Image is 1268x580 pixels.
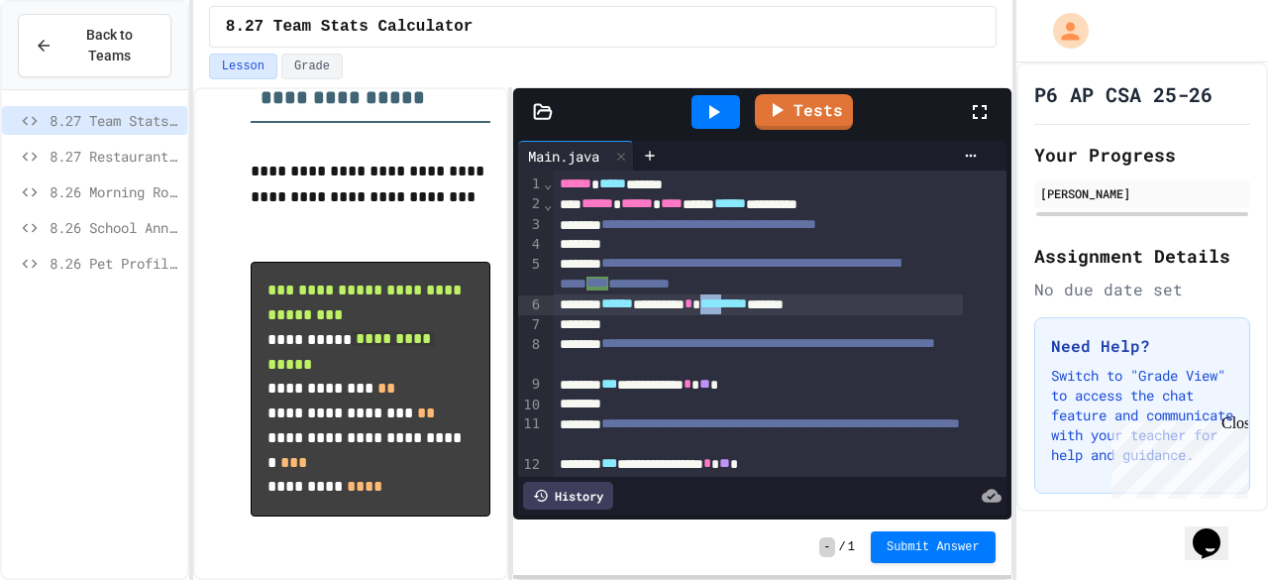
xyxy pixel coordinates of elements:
[1104,414,1248,499] iframe: chat widget
[848,539,855,555] span: 1
[871,531,996,563] button: Submit Answer
[518,414,543,455] div: 11
[1040,184,1244,202] div: [PERSON_NAME]
[1034,141,1250,169] h2: Your Progress
[518,315,543,335] div: 7
[281,54,343,79] button: Grade
[1032,8,1094,54] div: My Account
[50,181,179,202] span: 8.26 Morning Routine Fix
[518,141,634,171] div: Main.java
[1034,80,1213,108] h1: P6 AP CSA 25-26
[50,110,179,131] span: 8.27 Team Stats Calculator
[518,475,543,495] div: 13
[1034,278,1250,301] div: No due date set
[518,194,543,214] div: 2
[8,8,137,126] div: Chat with us now!Close
[1051,334,1233,358] h3: Need Help?
[543,196,553,212] span: Fold line
[518,455,543,475] div: 12
[1185,501,1248,560] iframe: chat widget
[518,335,543,376] div: 8
[518,396,543,415] div: 10
[543,175,553,191] span: Fold line
[226,15,474,39] span: 8.27 Team Stats Calculator
[518,255,543,295] div: 5
[50,253,179,274] span: 8.26 Pet Profile Fix
[50,217,179,238] span: 8.26 School Announcements
[1034,242,1250,270] h2: Assignment Details
[887,539,980,555] span: Submit Answer
[518,295,543,315] div: 6
[518,215,543,235] div: 3
[819,537,834,557] span: -
[64,25,155,66] span: Back to Teams
[755,94,853,130] a: Tests
[18,14,171,77] button: Back to Teams
[518,375,543,395] div: 9
[518,146,609,167] div: Main.java
[1051,366,1233,465] p: Switch to "Grade View" to access the chat feature and communicate with your teacher for help and ...
[209,54,277,79] button: Lesson
[518,235,543,255] div: 4
[523,482,613,510] div: History
[839,539,846,555] span: /
[518,174,543,194] div: 1
[50,146,179,167] span: 8.27 Restaurant Order System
